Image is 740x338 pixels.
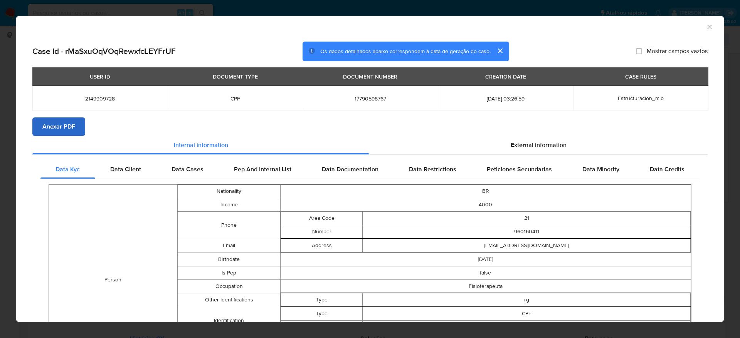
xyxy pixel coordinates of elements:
[487,165,552,174] span: Peticiones Secundarias
[280,279,691,293] td: Fisioterapeuta
[582,165,619,174] span: Data Minority
[85,70,115,83] div: USER ID
[55,165,80,174] span: Data Kyc
[363,239,691,252] td: [EMAIL_ADDRESS][DOMAIN_NAME]
[174,141,228,149] span: Internal information
[281,307,363,320] td: Type
[32,117,85,136] button: Anexar PDF
[42,118,75,135] span: Anexar PDF
[363,320,691,334] td: 17790598767
[322,165,378,174] span: Data Documentation
[178,184,280,198] td: Nationality
[312,95,429,102] span: 17790598767
[281,239,363,252] td: Address
[178,253,280,266] td: Birthdate
[320,47,491,55] span: Os dados detalhados abaixo correspondem à data de geração do caso.
[409,165,456,174] span: Data Restrictions
[363,225,691,238] td: 960160411
[32,46,176,56] h2: Case Id - rMaSxuOqVOqRewxfcLEYFrUF
[280,198,691,211] td: 4000
[177,95,294,102] span: CPF
[40,160,700,179] div: Detailed internal info
[178,198,280,211] td: Income
[178,211,280,239] td: Phone
[172,165,203,174] span: Data Cases
[618,94,664,102] span: Estructuracion_mlb
[363,307,691,320] td: CPF
[281,320,363,334] td: Number
[363,293,691,306] td: rg
[511,141,567,149] span: External information
[16,16,724,322] div: closure-recommendation-modal
[281,211,363,225] td: Area Code
[208,70,262,83] div: DOCUMENT TYPE
[178,239,280,253] td: Email
[706,23,713,30] button: Fechar a janela
[280,253,691,266] td: [DATE]
[491,42,509,60] button: cerrar
[42,95,158,102] span: 2149909728
[363,211,691,225] td: 21
[280,184,691,198] td: BR
[650,165,684,174] span: Data Credits
[32,136,708,154] div: Detailed info
[281,293,363,306] td: Type
[636,48,642,54] input: Mostrar campos vazios
[178,266,280,279] td: Is Pep
[621,70,661,83] div: CASE RULES
[647,47,708,55] span: Mostrar campos vazios
[178,293,280,307] td: Other Identifications
[110,165,141,174] span: Data Client
[234,165,291,174] span: Pep And Internal List
[178,279,280,293] td: Occupation
[338,70,402,83] div: DOCUMENT NUMBER
[281,225,363,238] td: Number
[178,307,280,334] td: Identification
[481,70,531,83] div: CREATION DATE
[280,266,691,279] td: false
[447,95,564,102] span: [DATE] 03:26:59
